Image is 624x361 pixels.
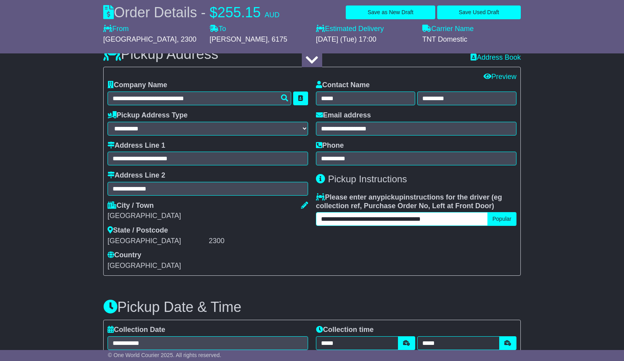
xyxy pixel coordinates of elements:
[346,5,435,19] button: Save as New Draft
[103,4,279,21] div: Order Details -
[316,193,502,210] span: eg collection ref, Purchase Order No, Left at Front Door
[103,25,129,33] label: From
[265,11,279,19] span: AUD
[484,73,516,81] a: Preview
[177,35,196,43] span: , 2300
[103,46,218,62] h3: Pickup Address
[316,81,370,90] label: Contact Name
[487,212,516,226] button: Popular
[422,35,521,44] div: TNT Domestic
[108,262,181,269] span: [GEOGRAPHIC_DATA]
[210,4,217,20] span: $
[108,226,168,235] label: State / Postcode
[108,212,308,220] div: [GEOGRAPHIC_DATA]
[108,352,221,358] span: © One World Courier 2025. All rights reserved.
[316,193,516,210] label: Please enter any instructions for the driver ( )
[217,4,261,20] span: 255.15
[108,237,207,246] div: [GEOGRAPHIC_DATA]
[316,111,371,120] label: Email address
[316,141,344,150] label: Phone
[103,35,177,43] span: [GEOGRAPHIC_DATA]
[316,326,374,334] label: Collection time
[108,111,188,120] label: Pickup Address Type
[381,193,403,201] span: pickup
[268,35,287,43] span: , 6175
[210,35,268,43] span: [PERSON_NAME]
[437,5,521,19] button: Save Used Draft
[108,81,167,90] label: Company Name
[316,25,414,33] label: Estimated Delivery
[108,251,141,260] label: Country
[108,141,165,150] label: Address Line 1
[103,299,521,315] h3: Pickup Date & Time
[108,171,165,180] label: Address Line 2
[422,25,474,33] label: Carrier Name
[209,237,308,246] div: 2300
[210,25,226,33] label: To
[316,35,414,44] div: [DATE] (Tue) 17:00
[328,174,407,184] span: Pickup Instructions
[108,326,165,334] label: Collection Date
[108,202,154,210] label: City / Town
